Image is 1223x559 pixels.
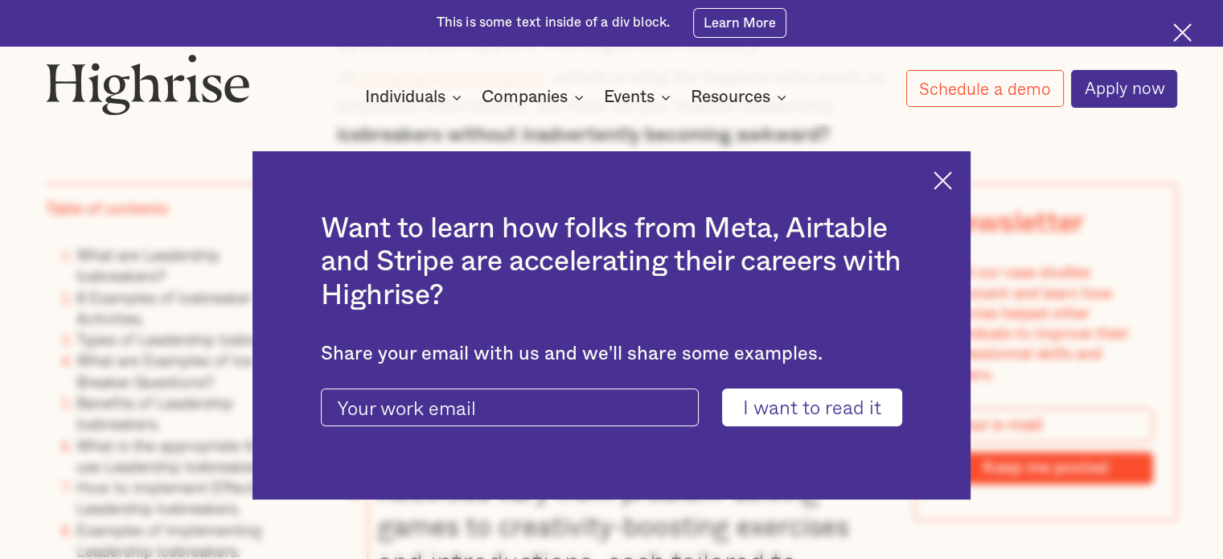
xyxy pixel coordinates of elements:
div: Events [604,88,675,107]
div: Companies [482,88,589,107]
a: Learn More [693,8,787,37]
img: Cross icon [1173,23,1192,42]
div: Companies [482,88,568,107]
div: Individuals [365,88,466,107]
input: I want to read it [722,388,902,427]
a: Apply now [1071,70,1177,108]
form: current-ascender-blog-article-modal-form [321,388,901,427]
div: This is some text inside of a div block. [437,14,671,32]
div: Individuals [365,88,445,107]
div: Share your email with us and we'll share some examples. [321,343,901,365]
input: Your work email [321,388,699,427]
img: Cross icon [934,171,952,190]
a: Schedule a demo [906,70,1064,107]
img: Highrise logo [46,54,250,116]
h2: Want to learn how folks from Meta, Airtable and Stripe are accelerating their careers with Highrise? [321,212,901,312]
div: Events [604,88,655,107]
div: Resources [691,88,770,107]
div: Resources [691,88,791,107]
